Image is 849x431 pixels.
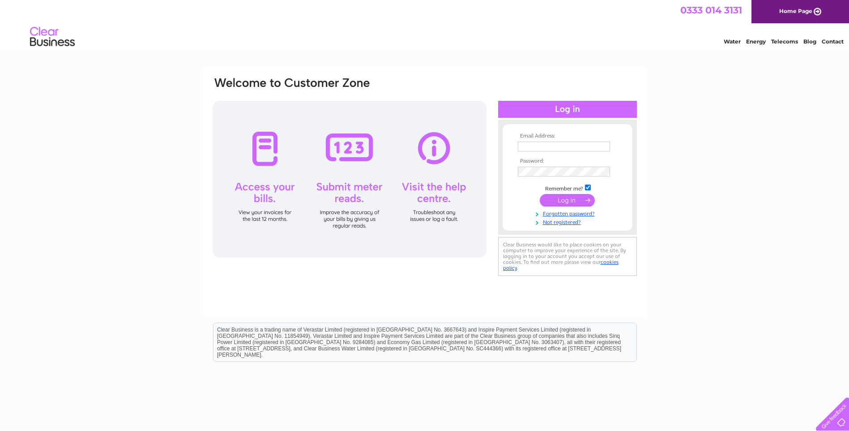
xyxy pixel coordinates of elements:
[498,237,637,276] div: Clear Business would like to place cookies on your computer to improve your experience of the sit...
[516,183,619,192] td: Remember me?
[30,23,75,51] img: logo.png
[680,4,742,16] a: 0333 014 3131
[213,5,636,43] div: Clear Business is a trading name of Verastar Limited (registered in [GEOGRAPHIC_DATA] No. 3667643...
[822,38,844,45] a: Contact
[503,259,619,271] a: cookies policy
[724,38,741,45] a: Water
[803,38,816,45] a: Blog
[516,158,619,164] th: Password:
[516,133,619,139] th: Email Address:
[518,217,619,226] a: Not registered?
[518,209,619,217] a: Forgotten password?
[540,194,595,207] input: Submit
[771,38,798,45] a: Telecoms
[746,38,766,45] a: Energy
